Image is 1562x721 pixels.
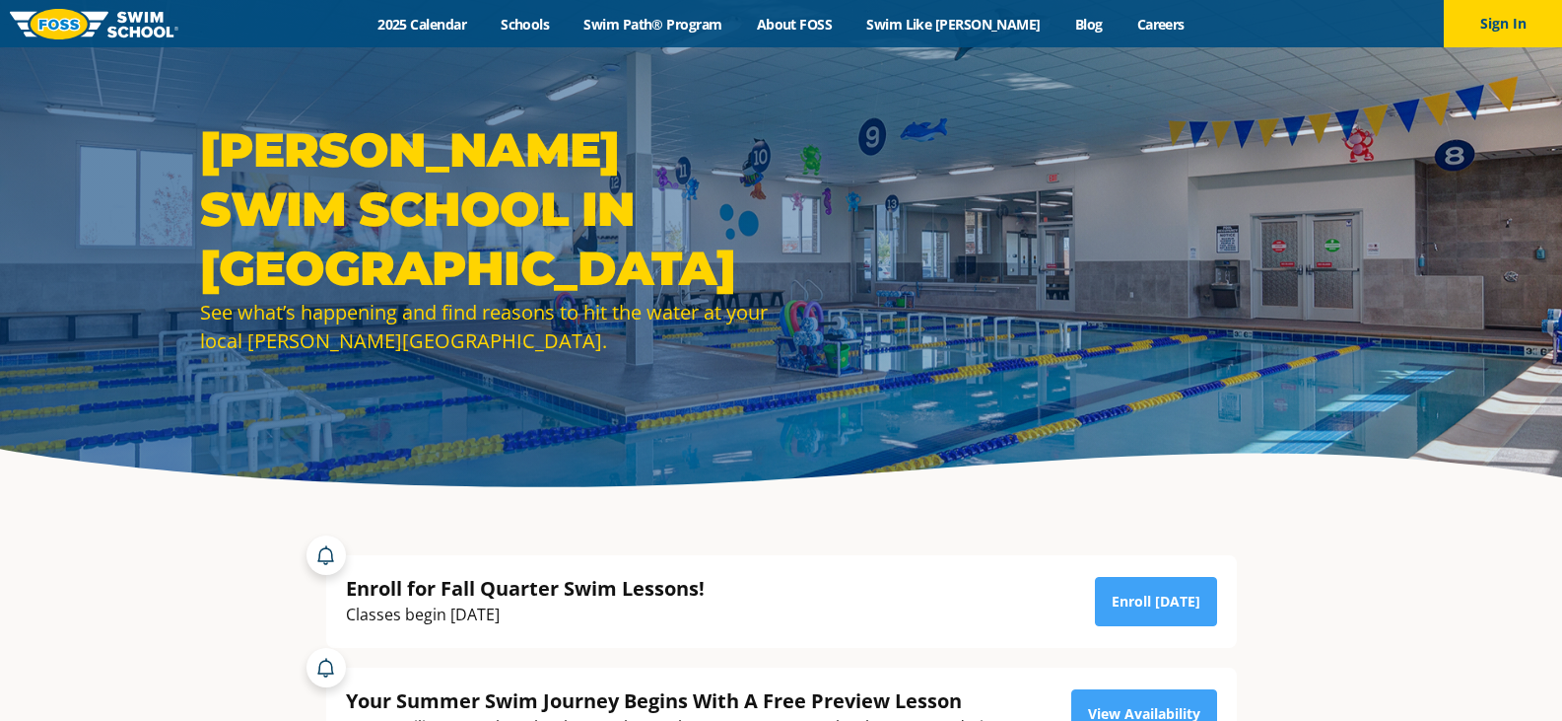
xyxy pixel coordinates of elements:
[1057,15,1120,34] a: Blog
[346,687,1007,714] div: Your Summer Swim Journey Begins With A Free Preview Lesson
[1120,15,1201,34] a: Careers
[1095,577,1217,626] a: Enroll [DATE]
[200,120,772,298] h1: [PERSON_NAME] Swim School in [GEOGRAPHIC_DATA]
[200,298,772,355] div: See what’s happening and find reasons to hit the water at your local [PERSON_NAME][GEOGRAPHIC_DATA].
[10,9,178,39] img: FOSS Swim School Logo
[484,15,567,34] a: Schools
[346,602,705,628] div: Classes begin [DATE]
[567,15,739,34] a: Swim Path® Program
[849,15,1058,34] a: Swim Like [PERSON_NAME]
[739,15,849,34] a: About FOSS
[346,575,705,602] div: Enroll for Fall Quarter Swim Lessons!
[361,15,484,34] a: 2025 Calendar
